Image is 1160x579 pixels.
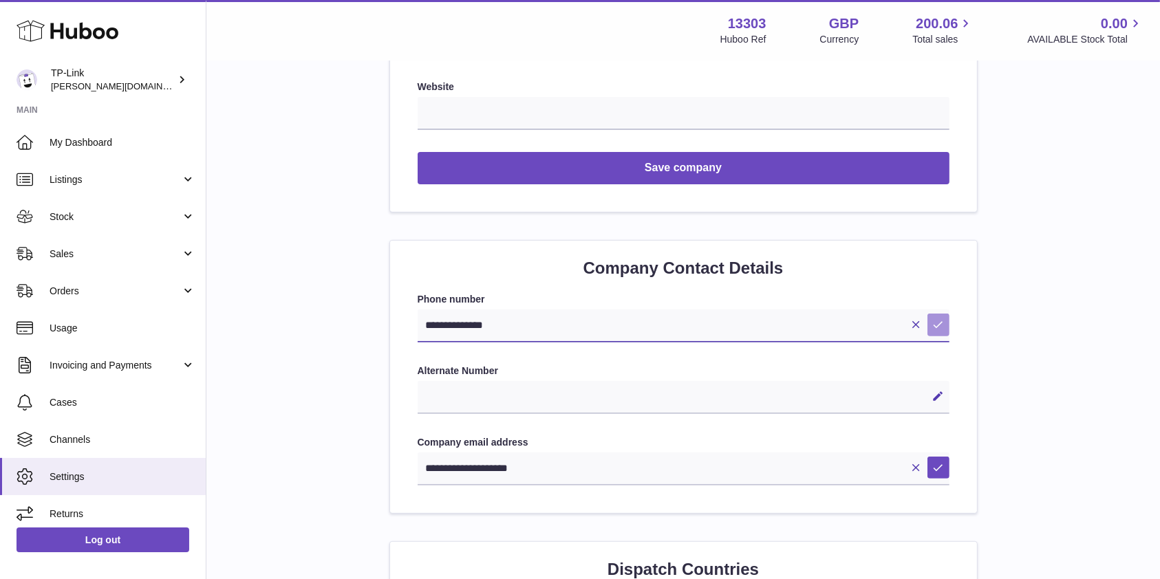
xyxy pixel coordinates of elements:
[50,433,195,446] span: Channels
[50,248,181,261] span: Sales
[720,33,766,46] div: Huboo Ref
[418,364,949,378] label: Alternate Number
[50,396,195,409] span: Cases
[418,293,949,306] label: Phone number
[50,507,195,521] span: Returns
[912,33,974,46] span: Total sales
[51,80,347,91] span: [PERSON_NAME][DOMAIN_NAME][EMAIL_ADDRESS][DOMAIN_NAME]
[820,33,859,46] div: Currency
[50,359,181,372] span: Invoicing and Payments
[50,322,195,335] span: Usage
[1027,14,1143,46] a: 0.00 AVAILABLE Stock Total
[50,285,181,298] span: Orders
[912,14,974,46] a: 200.06 Total sales
[916,14,958,33] span: 200.06
[50,173,181,186] span: Listings
[418,436,949,449] label: Company email address
[1101,14,1128,33] span: 0.00
[829,14,859,33] strong: GBP
[17,527,189,552] a: Log out
[50,136,195,149] span: My Dashboard
[1027,33,1143,46] span: AVAILABLE Stock Total
[418,152,949,184] button: Save company
[17,69,37,90] img: susie.li@tp-link.com
[418,80,949,94] label: Website
[418,257,949,279] h2: Company Contact Details
[50,470,195,483] span: Settings
[51,67,175,93] div: TP-Link
[50,210,181,223] span: Stock
[728,14,766,33] strong: 13303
